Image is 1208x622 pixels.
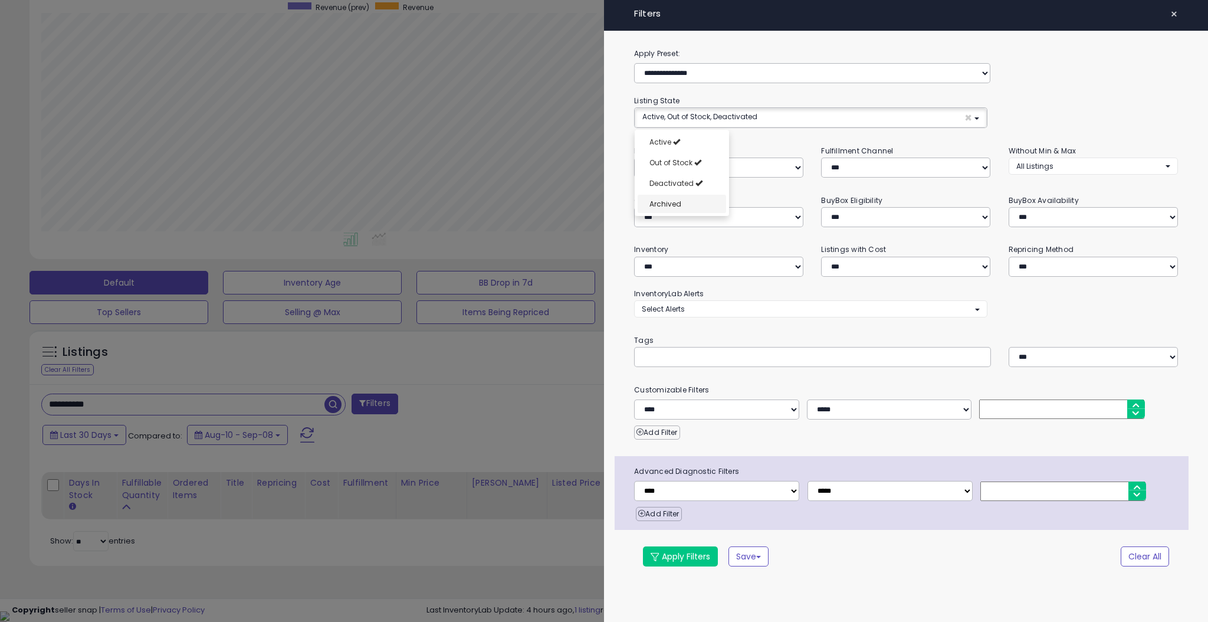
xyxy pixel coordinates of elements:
[625,465,1189,478] span: Advanced Diagnostic Filters
[625,47,1187,60] label: Apply Preset:
[634,9,1178,19] h4: Filters
[636,507,681,521] button: Add Filter
[634,300,987,317] button: Select Alerts
[1166,6,1183,22] button: ×
[728,546,769,567] button: Save
[634,195,704,205] small: Current Listed Price
[821,146,893,156] small: Fulfillment Channel
[634,289,704,299] small: InventoryLab Alerts
[642,112,757,122] span: Active, Out of Stock, Deactivated
[634,425,679,440] button: Add Filter
[649,199,681,209] span: Archived
[1009,195,1079,205] small: BuyBox Availability
[1016,161,1053,171] span: All Listings
[649,158,692,168] span: Out of Stock
[634,96,679,106] small: Listing State
[643,546,718,567] button: Apply Filters
[964,112,972,124] span: ×
[1121,546,1169,567] button: Clear All
[625,384,1187,397] small: Customizable Filters
[642,304,685,314] span: Select Alerts
[649,178,694,188] span: Deactivated
[635,108,987,127] button: Active, Out of Stock, Deactivated ×
[1009,146,1076,156] small: Without Min & Max
[634,244,668,254] small: Inventory
[649,137,671,147] span: Active
[821,244,886,254] small: Listings with Cost
[821,195,882,205] small: BuyBox Eligibility
[634,146,669,156] small: Repricing
[1170,6,1178,22] span: ×
[1009,158,1178,175] button: All Listings
[1009,244,1074,254] small: Repricing Method
[625,334,1187,347] small: Tags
